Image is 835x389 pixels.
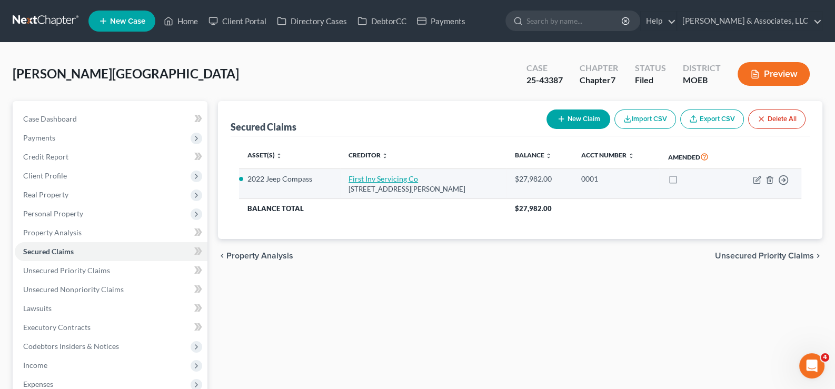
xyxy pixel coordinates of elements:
span: Property Analysis [23,228,82,237]
span: Client Profile [23,171,67,180]
a: Asset(s) unfold_more [247,151,282,159]
div: Filed [635,74,666,86]
a: Payments [412,12,471,31]
input: Search by name... [526,11,623,31]
i: unfold_more [276,153,282,159]
div: Chapter [580,62,618,74]
span: Unsecured Priority Claims [715,252,814,260]
span: Codebtors Insiders & Notices [23,342,119,351]
div: Chapter [580,74,618,86]
span: $27,982.00 [515,204,552,213]
span: Lawsuits [23,304,52,313]
i: chevron_right [814,252,822,260]
i: unfold_more [382,153,388,159]
a: Client Portal [203,12,272,31]
a: Lawsuits [15,299,207,318]
th: Amended [659,145,730,169]
a: Property Analysis [15,223,207,242]
span: New Case [110,17,145,25]
div: [STREET_ADDRESS][PERSON_NAME] [349,184,498,194]
div: Case [526,62,563,74]
span: Property Analysis [226,252,293,260]
span: Payments [23,133,55,142]
button: Unsecured Priority Claims chevron_right [715,252,822,260]
div: $27,982.00 [515,174,565,184]
span: Secured Claims [23,247,74,256]
div: 0001 [581,174,651,184]
i: unfold_more [545,153,552,159]
div: Secured Claims [231,121,296,133]
a: Directory Cases [272,12,352,31]
span: 4 [821,353,829,362]
div: Status [635,62,666,74]
button: New Claim [546,109,610,129]
div: MOEB [683,74,721,86]
a: Case Dashboard [15,109,207,128]
a: Home [158,12,203,31]
li: 2022 Jeep Compass [247,174,332,184]
a: Executory Contracts [15,318,207,337]
a: Export CSV [680,109,744,129]
button: Import CSV [614,109,676,129]
th: Balance Total [239,199,506,218]
iframe: Intercom live chat [799,353,824,378]
a: Unsecured Nonpriority Claims [15,280,207,299]
a: Help [641,12,676,31]
i: chevron_left [218,252,226,260]
div: 25-43387 [526,74,563,86]
a: First Inv Servicing Co [349,174,418,183]
span: Case Dashboard [23,114,77,123]
a: Secured Claims [15,242,207,261]
span: Real Property [23,190,68,199]
button: Preview [738,62,810,86]
span: [PERSON_NAME][GEOGRAPHIC_DATA] [13,66,239,81]
a: Creditor unfold_more [349,151,388,159]
a: DebtorCC [352,12,412,31]
a: Acct Number unfold_more [581,151,634,159]
span: Unsecured Priority Claims [23,266,110,275]
span: 7 [611,75,615,85]
button: chevron_left Property Analysis [218,252,293,260]
div: District [683,62,721,74]
span: Expenses [23,380,53,388]
button: Delete All [748,109,806,129]
span: Personal Property [23,209,83,218]
span: Income [23,361,47,370]
span: Executory Contracts [23,323,91,332]
span: Credit Report [23,152,68,161]
span: Unsecured Nonpriority Claims [23,285,124,294]
a: Balance unfold_more [515,151,552,159]
a: Unsecured Priority Claims [15,261,207,280]
i: unfold_more [628,153,634,159]
a: Credit Report [15,147,207,166]
a: [PERSON_NAME] & Associates, LLC [677,12,822,31]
